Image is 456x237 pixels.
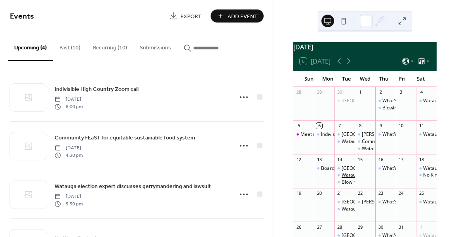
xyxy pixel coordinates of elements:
div: Watauga County Farmers Market [416,199,437,205]
div: Sun [300,71,318,87]
div: 28 [296,89,302,95]
div: Sat [412,71,430,87]
div: 27 [316,224,322,230]
div: 7 [337,123,343,129]
div: Watauga County Board of Commissioners [334,138,355,145]
div: Blowing Rock Town Council Meeting [334,179,355,186]
div: 14 [337,156,343,162]
a: Watauga election expert discusses gerrymandering and lawsuit [55,182,211,191]
div: Fri [393,71,412,87]
div: Blowing Rock Candidate Forum [382,105,450,111]
div: Watauga County Board of Commissioners [334,206,355,213]
div: King Street Farmers Market- Downtown Boone [334,98,355,104]
div: Watauga Board of Elections Regular Meeting [334,172,355,179]
div: 18 [418,156,424,162]
div: Blowing Rock Candidate Forum [375,105,396,111]
div: 26 [296,224,302,230]
span: [DATE] [55,145,83,152]
button: Past (10) [53,32,87,60]
div: 31 [398,224,404,230]
div: What's the Plan? Indivisible Meeting (Virtual) [375,98,396,104]
div: 23 [378,190,384,196]
div: Indivisible High Country Zoom call [314,131,334,138]
div: 13 [316,156,322,162]
div: 11 [418,123,424,129]
div: 9 [378,123,384,129]
span: Events [10,9,34,24]
div: Mon [318,71,337,87]
span: [DATE] [55,96,83,103]
div: Boone Town Council Meetings [355,199,375,205]
div: King Street Farmers Market- Downtown Boone [334,131,355,138]
div: 10 [398,123,404,129]
div: What's the Plan? Indivisible Meeting (Virtual) [375,165,396,172]
div: Watauga County Board of Commissioners [342,138,434,145]
button: Add Event [211,9,264,23]
div: 8 [357,123,363,129]
div: Tue [337,71,355,87]
div: 2 [378,89,384,95]
div: 21 [337,190,343,196]
div: [PERSON_NAME] Town Council [362,131,429,138]
span: Add Event [228,12,258,21]
div: 4 [418,89,424,95]
div: Watauga County Farmers Market [416,98,437,104]
div: King Street Farmers Market- Downtown Boone [334,165,355,172]
div: Thu [374,71,393,87]
div: 29 [316,89,322,95]
div: Board of Education Meeting [321,165,382,172]
div: 24 [398,190,404,196]
span: 4:30 pm [55,152,83,159]
div: Indivisible High Country Zoom call [321,131,395,138]
div: Board of Education Meeting [314,165,334,172]
div: 12 [296,156,302,162]
div: Boone Town Council [355,131,375,138]
a: Indivisible High Country Zoom call [55,85,139,94]
div: Meet & Greet with Chuck Hubbard [293,131,314,138]
div: 28 [337,224,343,230]
div: 15 [357,156,363,162]
div: 17 [398,156,404,162]
div: 1 [357,89,363,95]
div: Meet & Greet with [PERSON_NAME] [300,131,379,138]
div: [DATE] [293,42,437,52]
div: 22 [357,190,363,196]
div: Watauga County Farmers Market [416,165,437,172]
span: [DATE] [55,193,83,200]
span: Export [180,12,201,21]
div: 29 [357,224,363,230]
span: Community FEaST for equitable sustainable food system [55,134,195,142]
span: Watauga election expert discusses gerrymandering and lawsuit [55,182,211,191]
a: Export [163,9,207,23]
span: 5:30 pm [55,200,83,207]
div: 30 [378,224,384,230]
div: 19 [296,190,302,196]
a: Community FEaST for equitable sustainable food system [55,133,195,142]
div: 16 [378,156,384,162]
button: Upcoming (4) [8,32,53,61]
div: What's the Plan? Indivisible Meeting (Virtual) [375,131,396,138]
div: Wed [356,71,374,87]
div: Watauga Board of Elections Regular Meeting [342,172,440,179]
div: 5 [296,123,302,129]
div: [PERSON_NAME] Town Council Meetings [362,199,451,205]
button: Submissions [133,32,177,60]
div: Watauga County Farmers Market [416,131,437,138]
div: 30 [337,89,343,95]
div: 6 [316,123,322,129]
button: Recurring (10) [87,32,133,60]
div: 20 [316,190,322,196]
div: No Kings Protest [416,172,437,179]
div: Blowing Rock Town Council Meeting [342,179,420,186]
div: 25 [418,190,424,196]
div: Watauga County Board of Commissioners [342,206,434,213]
div: Watauga election expert discusses gerrymandering and lawsuit [355,145,375,152]
span: 6:00 pm [55,103,83,110]
div: Community FEaST for equitable sustainable food system [355,138,375,145]
div: 1 [418,224,424,230]
div: What's the Plan? Indivisible Meeting (Virtual) [375,199,396,205]
div: 3 [398,89,404,95]
div: King Street Farmers Market- Downtown Boone [334,199,355,205]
